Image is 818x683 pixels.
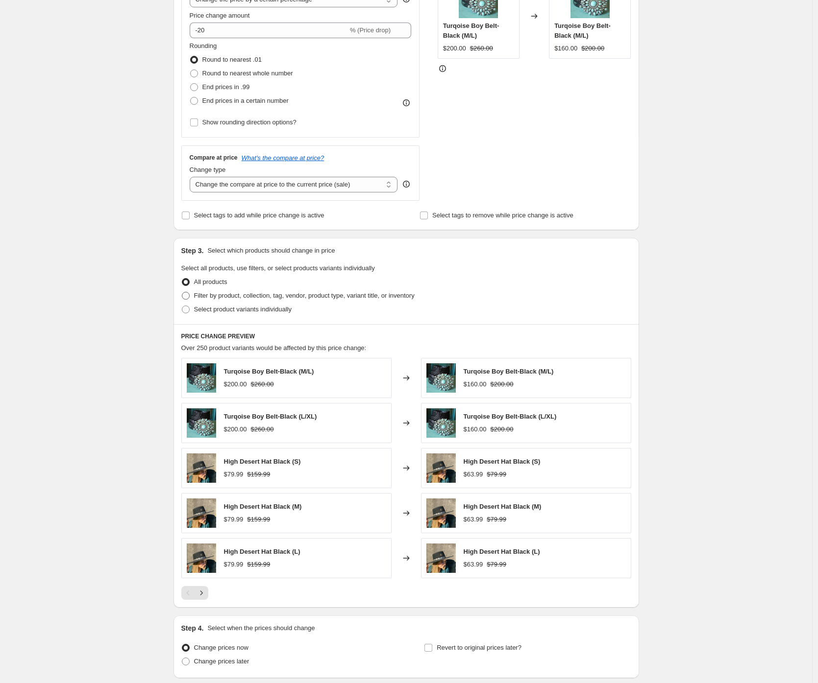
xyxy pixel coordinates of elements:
img: image_361fb122-139f-46f2-812a-c9f3ff027ca3_80x.jpg [426,453,456,483]
button: What's the compare at price? [242,154,324,162]
strike: $260.00 [470,44,493,53]
span: Change prices now [194,644,248,651]
p: Select which products should change in price [207,246,335,256]
strike: $260.00 [251,379,274,389]
span: Turqoise Boy Belt-Black (L/XL) [224,413,317,420]
img: image_361fb122-139f-46f2-812a-c9f3ff027ca3_80x.jpg [187,498,216,528]
strike: $200.00 [491,424,514,434]
img: dd4578fd8c80379c5f1958c514c564f9_grande_2000x_b9be6871-19f1-4642-baba-2c3647a6e9b9_80x.jpg [426,408,456,438]
span: Select product variants individually [194,306,292,313]
span: Turqoise Boy Belt-Black (L/XL) [464,413,557,420]
span: Over 250 product variants would be affected by this price change: [181,344,367,352]
img: image_361fb122-139f-46f2-812a-c9f3ff027ca3_80x.jpg [187,543,216,573]
span: Round to nearest .01 [202,56,262,63]
div: $160.00 [554,44,577,53]
strike: $79.99 [487,560,506,569]
strike: $159.99 [247,470,270,479]
span: Rounding [190,42,217,49]
div: $63.99 [464,470,483,479]
span: % (Price drop) [350,26,391,34]
span: Change prices later [194,658,249,665]
span: Change type [190,166,226,173]
span: End prices in a certain number [202,97,289,104]
strike: $260.00 [251,424,274,434]
div: $160.00 [464,379,487,389]
span: End prices in .99 [202,83,250,91]
h2: Step 4. [181,623,204,633]
div: $79.99 [224,560,244,569]
h6: PRICE CHANGE PREVIEW [181,332,631,340]
span: Show rounding direction options? [202,118,297,126]
div: help [401,179,411,189]
span: Price change amount [190,12,250,19]
span: Select tags to add while price change is active [194,212,324,219]
img: image_361fb122-139f-46f2-812a-c9f3ff027ca3_80x.jpg [426,498,456,528]
h3: Compare at price [190,154,238,162]
span: High Desert Hat Black (M) [224,503,302,510]
span: High Desert Hat Black (S) [224,458,301,465]
span: Turqoise Boy Belt-Black (M/L) [554,22,611,39]
strike: $159.99 [247,515,270,524]
div: $63.99 [464,560,483,569]
span: Select tags to remove while price change is active [432,212,573,219]
input: -15 [190,23,348,38]
div: $79.99 [224,515,244,524]
span: Round to nearest whole number [202,70,293,77]
img: image_361fb122-139f-46f2-812a-c9f3ff027ca3_80x.jpg [426,543,456,573]
span: High Desert Hat Black (L) [464,548,540,555]
span: All products [194,278,227,285]
span: Turqoise Boy Belt-Black (M/L) [464,368,554,375]
span: High Desert Hat Black (L) [224,548,300,555]
div: $160.00 [464,424,487,434]
button: Next [195,586,208,600]
nav: Pagination [181,586,208,600]
span: High Desert Hat Black (M) [464,503,542,510]
div: $79.99 [224,470,244,479]
p: Select when the prices should change [207,623,315,633]
span: Turqoise Boy Belt-Black (M/L) [224,368,314,375]
strike: $200.00 [581,44,604,53]
div: $200.00 [443,44,466,53]
h2: Step 3. [181,246,204,256]
strike: $79.99 [487,470,506,479]
span: Filter by product, collection, tag, vendor, product type, variant title, or inventory [194,292,415,299]
span: Select all products, use filters, or select products variants individually [181,264,375,272]
img: dd4578fd8c80379c5f1958c514c564f9_grande_2000x_b9be6871-19f1-4642-baba-2c3647a6e9b9_80x.jpg [187,408,216,438]
span: Turqoise Boy Belt-Black (M/L) [443,22,499,39]
strike: $159.99 [247,560,270,569]
img: dd4578fd8c80379c5f1958c514c564f9_grande_2000x_b9be6871-19f1-4642-baba-2c3647a6e9b9_80x.jpg [187,363,216,393]
div: $200.00 [224,424,247,434]
div: $63.99 [464,515,483,524]
div: $200.00 [224,379,247,389]
img: image_361fb122-139f-46f2-812a-c9f3ff027ca3_80x.jpg [187,453,216,483]
strike: $79.99 [487,515,506,524]
span: High Desert Hat Black (S) [464,458,541,465]
img: dd4578fd8c80379c5f1958c514c564f9_grande_2000x_b9be6871-19f1-4642-baba-2c3647a6e9b9_80x.jpg [426,363,456,393]
span: Revert to original prices later? [437,644,521,651]
strike: $200.00 [491,379,514,389]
